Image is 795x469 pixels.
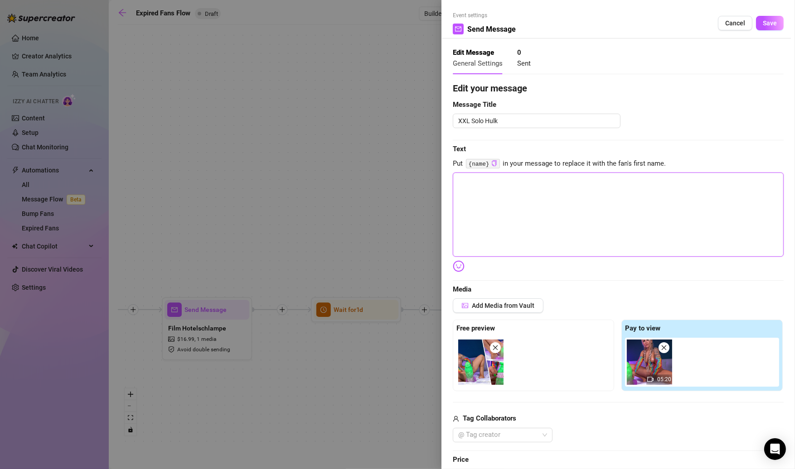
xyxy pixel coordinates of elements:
[725,19,745,27] span: Cancel
[453,11,516,20] span: Event settings
[756,16,784,30] button: Save
[661,345,667,351] span: close
[453,158,784,169] span: Put in your message to replace it with the fan's first name.
[517,59,531,67] span: Sent
[458,340,504,385] img: media
[764,438,786,460] div: Open Intercom Messenger
[492,345,499,351] span: close
[456,324,495,332] strong: Free preview
[453,59,503,67] span: General Settings
[453,260,465,272] img: svg%3e
[453,285,471,293] strong: Media
[453,48,494,57] strong: Edit Message
[627,340,672,385] div: 05:20
[467,24,516,35] span: Send Message
[657,376,671,383] span: 05:20
[453,455,469,464] strong: Price
[453,100,496,109] strong: Message Title
[453,83,527,94] strong: Edit your message
[463,414,516,422] strong: Tag Collaborators
[647,376,654,383] span: video-camera
[625,324,660,332] strong: Pay to view
[453,298,543,313] button: Add Media from Vault
[453,145,466,153] strong: Text
[517,48,521,57] strong: 0
[466,159,500,168] code: {name}
[627,340,672,385] img: media
[453,114,620,128] textarea: XXL Solo Hulk
[472,302,534,309] span: Add Media from Vault
[455,26,461,32] span: mail
[462,302,468,309] span: picture
[763,19,777,27] span: Save
[491,160,497,167] button: Click to Copy
[491,160,497,166] span: copy
[453,413,459,424] span: user
[718,16,752,30] button: Cancel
